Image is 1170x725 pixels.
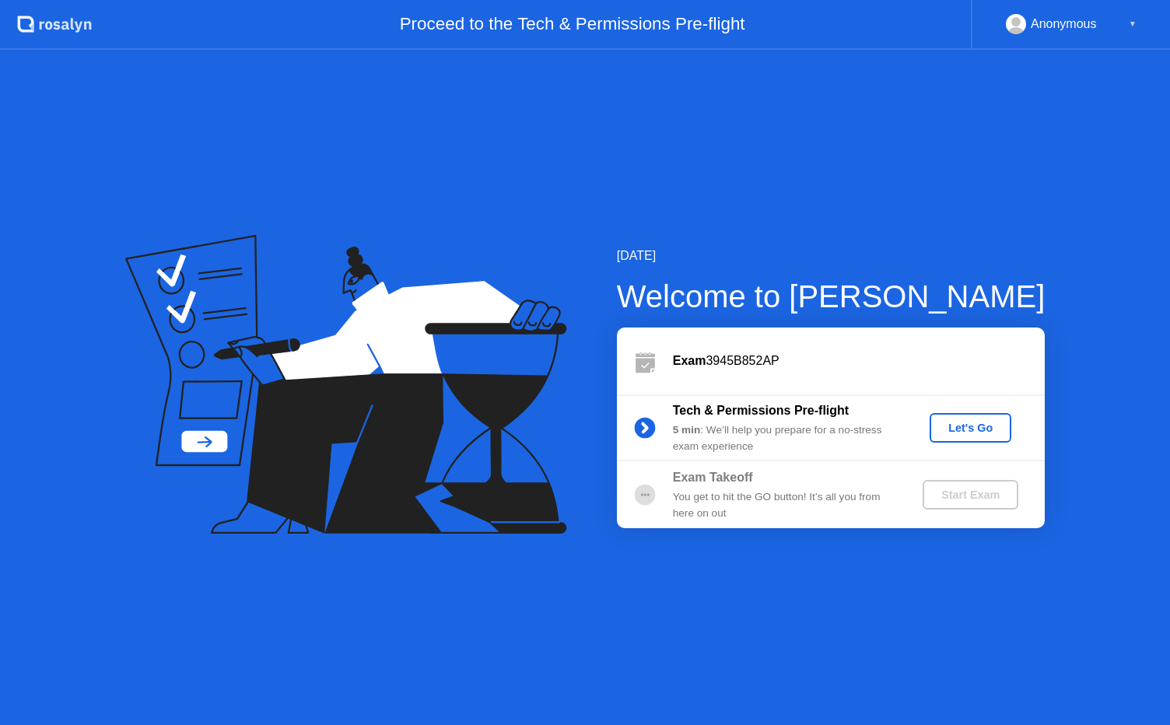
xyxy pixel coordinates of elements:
div: ▼ [1129,14,1137,34]
div: Let's Go [936,422,1005,434]
div: [DATE] [617,247,1046,265]
div: You get to hit the GO button! It’s all you from here on out [673,489,897,521]
b: Tech & Permissions Pre-flight [673,404,849,417]
b: 5 min [673,424,701,436]
div: 3945B852AP [673,352,1045,370]
div: Welcome to [PERSON_NAME] [617,273,1046,320]
b: Exam Takeoff [673,471,753,484]
div: : We’ll help you prepare for a no-stress exam experience [673,422,897,454]
div: Start Exam [929,489,1012,501]
button: Start Exam [923,480,1018,510]
b: Exam [673,354,706,367]
div: Anonymous [1031,14,1097,34]
button: Let's Go [930,413,1011,443]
